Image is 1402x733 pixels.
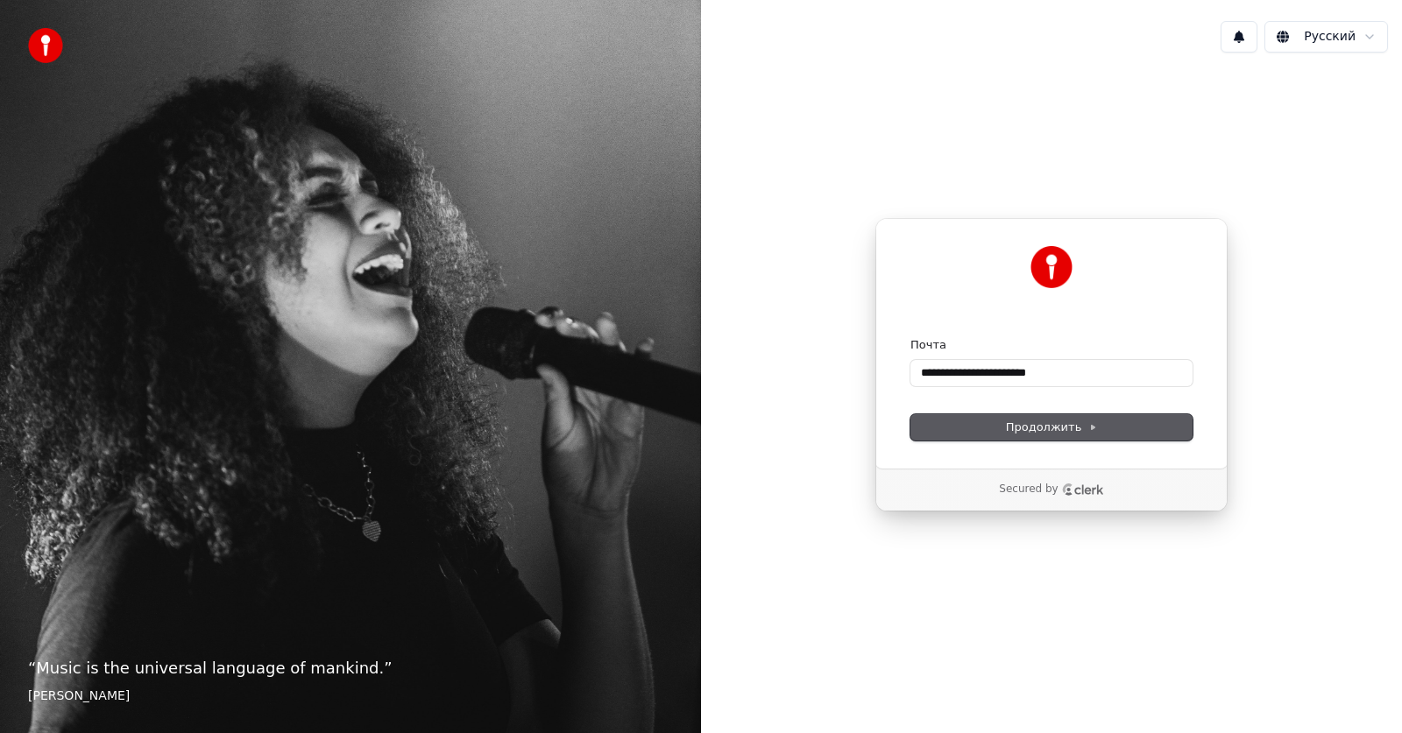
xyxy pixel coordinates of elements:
[910,337,946,353] label: Почта
[1030,246,1073,288] img: Youka
[28,656,673,680] p: “ Music is the universal language of mankind. ”
[910,414,1193,441] button: Продолжить
[1062,483,1104,496] a: Clerk logo
[28,28,63,63] img: youka
[1006,419,1098,435] span: Продолжить
[999,483,1058,497] p: Secured by
[28,687,673,705] footer: [PERSON_NAME]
